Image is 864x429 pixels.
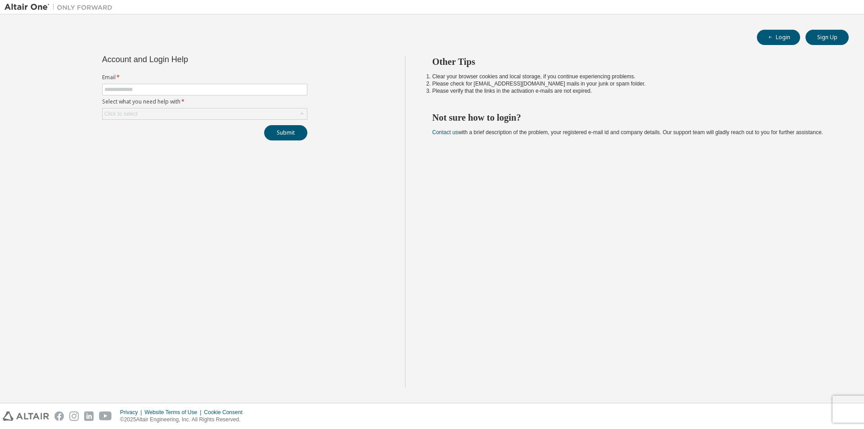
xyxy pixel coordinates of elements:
div: Cookie Consent [204,409,247,416]
img: youtube.svg [99,411,112,421]
h2: Other Tips [432,56,833,68]
button: Sign Up [805,30,849,45]
li: Please check for [EMAIL_ADDRESS][DOMAIN_NAME] mails in your junk or spam folder. [432,80,833,87]
button: Login [757,30,800,45]
img: linkedin.svg [84,411,94,421]
div: Website Terms of Use [144,409,204,416]
div: Account and Login Help [102,56,266,63]
a: Contact us [432,129,458,135]
label: Email [102,74,307,81]
li: Clear your browser cookies and local storage, if you continue experiencing problems. [432,73,833,80]
span: with a brief description of the problem, your registered e-mail id and company details. Our suppo... [432,129,823,135]
h2: Not sure how to login? [432,112,833,123]
li: Please verify that the links in the activation e-mails are not expired. [432,87,833,95]
img: instagram.svg [69,411,79,421]
img: Altair One [4,3,117,12]
label: Select what you need help with [102,98,307,105]
img: facebook.svg [54,411,64,421]
div: Privacy [120,409,144,416]
div: Click to select [104,110,138,117]
p: © 2025 Altair Engineering, Inc. All Rights Reserved. [120,416,248,424]
div: Click to select [103,108,307,119]
button: Submit [264,125,307,140]
img: altair_logo.svg [3,411,49,421]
